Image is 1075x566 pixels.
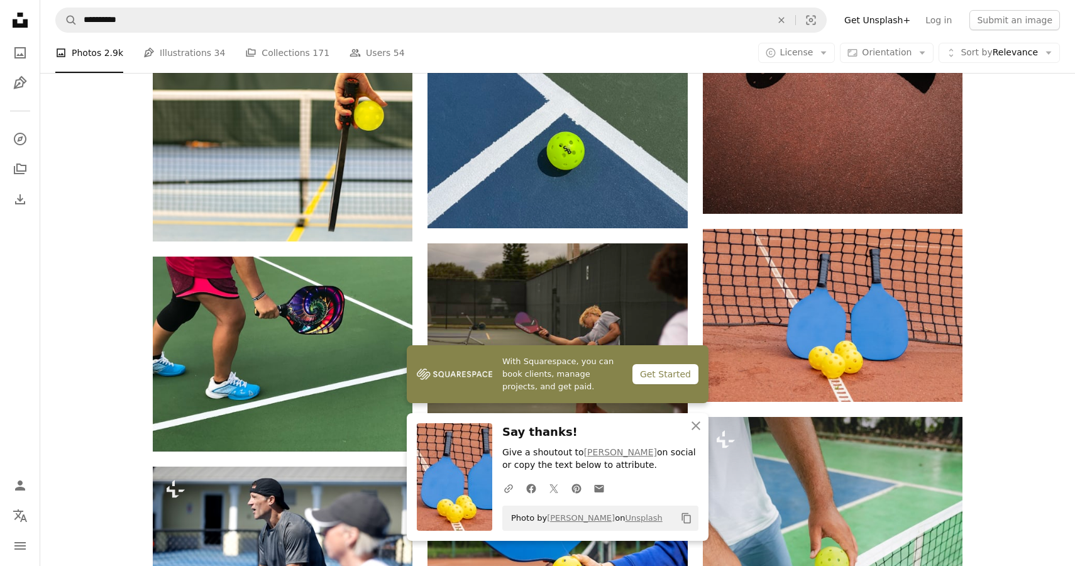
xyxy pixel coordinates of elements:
h3: Say thanks! [502,423,698,441]
a: Photos [8,40,33,65]
span: 171 [312,46,329,60]
a: Collections 171 [245,33,329,73]
button: License [758,43,835,63]
img: file-1747939142011-51e5cc87e3c9 [417,365,492,384]
a: person showing pair of blue-and-white running shoes [153,348,412,360]
button: Language [8,503,33,528]
a: Log in / Sign up [8,473,33,498]
a: Explore [8,126,33,152]
a: Illustrations 34 [143,33,225,73]
button: Clear [768,8,795,32]
span: Relevance [961,47,1038,59]
a: Users 54 [350,33,405,73]
span: Orientation [862,47,912,57]
a: Collections [8,157,33,182]
a: Log in [918,10,959,30]
a: a man holding a hat while standing on a tennis court [153,547,412,558]
a: [PERSON_NAME] [584,447,657,457]
span: Sort by [961,47,992,57]
img: two paddles and three balls on a tennis court [703,229,962,402]
a: Download History [8,187,33,212]
a: With Squarespace, you can book clients, manage projects, and get paid.Get Started [407,345,708,403]
a: a person holding a tennis ball and a racket [153,149,412,160]
img: person showing pair of blue-and-white running shoes [153,257,412,452]
a: two paddles and three balls on a tennis court [703,309,962,321]
a: a tennis ball sitting on a tennis court [427,125,687,136]
span: 34 [214,46,226,60]
a: [PERSON_NAME] [547,513,615,523]
span: 54 [394,46,405,60]
img: a tennis ball sitting on a tennis court [427,33,687,228]
span: Photo by on [505,508,663,528]
button: Search Unsplash [56,8,77,32]
button: Sort byRelevance [939,43,1060,63]
a: Illustrations [8,70,33,96]
button: Copy to clipboard [676,508,697,529]
a: Share on Pinterest [565,475,588,501]
a: Share on Facebook [520,475,543,501]
a: A woman hitting a tennis ball with a racquet [427,324,687,335]
a: Get Unsplash+ [837,10,918,30]
span: With Squarespace, you can book clients, manage projects, and get paid. [502,355,622,393]
button: Visual search [796,8,826,32]
button: Menu [8,533,33,558]
span: License [780,47,813,57]
button: Orientation [840,43,934,63]
img: a person holding a tennis ball and a racket [153,69,412,241]
button: Submit an image [969,10,1060,30]
a: Share over email [588,475,610,501]
a: Home — Unsplash [8,8,33,35]
p: Give a shoutout to on social or copy the text below to attribute. [502,447,698,472]
a: Share on Twitter [543,475,565,501]
img: A woman hitting a tennis ball with a racquet [427,243,687,416]
a: Unsplash [625,513,662,523]
form: Find visuals sitewide [55,8,827,33]
div: Get Started [632,364,698,384]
